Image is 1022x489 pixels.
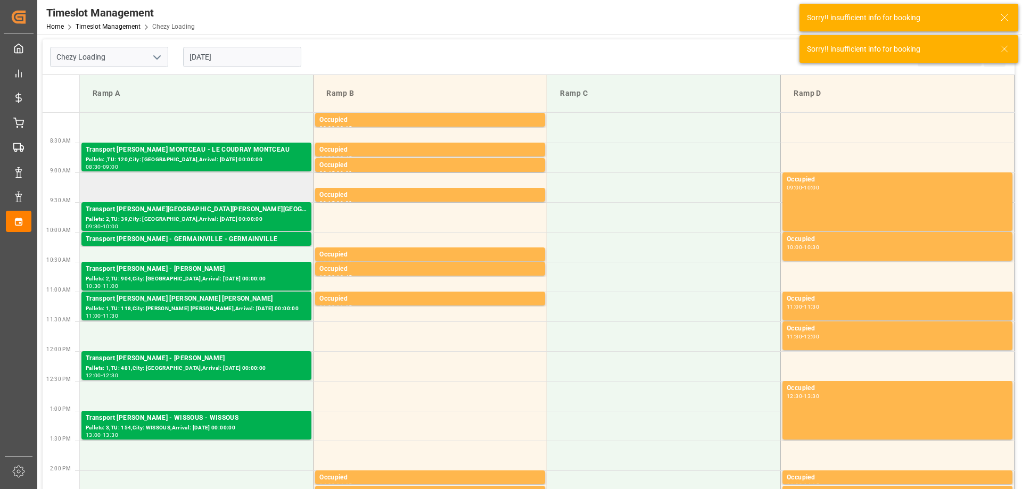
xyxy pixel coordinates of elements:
[46,5,195,21] div: Timeslot Management
[807,12,990,23] div: Sorry!! insufficient info for booking
[76,23,141,30] a: Timeslot Management
[50,168,71,173] span: 9:00 AM
[787,245,802,250] div: 10:00
[101,224,103,229] div: -
[86,294,307,304] div: Transport [PERSON_NAME] [PERSON_NAME] [PERSON_NAME]
[322,84,538,103] div: Ramp B
[787,185,802,190] div: 09:00
[804,245,819,250] div: 10:30
[787,334,802,339] div: 11:30
[86,245,307,254] div: Pallets: ,TU: 204,City: [GEOGRAPHIC_DATA],Arrival: [DATE] 00:00:00
[319,171,335,176] div: 08:45
[319,483,335,488] div: 14:00
[86,313,101,318] div: 11:00
[46,376,71,382] span: 12:30 PM
[319,264,541,275] div: Occupied
[802,245,804,250] div: -
[787,394,802,399] div: 12:30
[46,257,71,263] span: 10:30 AM
[335,201,336,205] div: -
[804,185,819,190] div: 10:00
[335,275,336,279] div: -
[86,215,307,224] div: Pallets: 2,TU: 39,City: [GEOGRAPHIC_DATA],Arrival: [DATE] 00:00:00
[319,250,541,260] div: Occupied
[336,171,352,176] div: 09:00
[556,84,772,103] div: Ramp C
[149,49,164,65] button: open menu
[103,224,118,229] div: 10:00
[335,483,336,488] div: -
[319,115,541,126] div: Occupied
[335,171,336,176] div: -
[802,304,804,309] div: -
[336,260,352,265] div: 10:30
[802,394,804,399] div: -
[804,483,819,488] div: 14:15
[336,304,352,309] div: 11:15
[50,138,71,144] span: 8:30 AM
[336,155,352,160] div: 08:45
[86,264,307,275] div: Transport [PERSON_NAME] - [PERSON_NAME]
[86,373,101,378] div: 12:00
[802,483,804,488] div: -
[103,373,118,378] div: 12:30
[101,284,103,288] div: -
[335,304,336,309] div: -
[319,126,335,130] div: 08:00
[86,234,307,245] div: Transport [PERSON_NAME] - GERMAINVILLE - GERMAINVILLE
[787,383,1008,394] div: Occupied
[336,483,352,488] div: 14:15
[787,234,1008,245] div: Occupied
[319,155,335,160] div: 08:30
[86,284,101,288] div: 10:30
[336,126,352,130] div: 08:15
[787,324,1008,334] div: Occupied
[319,304,335,309] div: 11:00
[319,260,335,265] div: 10:15
[86,145,307,155] div: Transport [PERSON_NAME] MONTCEAU - LE COUDRAY MONTCEAU
[46,287,71,293] span: 11:00 AM
[787,473,1008,483] div: Occupied
[336,275,352,279] div: 10:45
[46,346,71,352] span: 12:00 PM
[50,466,71,471] span: 2:00 PM
[88,84,304,103] div: Ramp A
[46,23,64,30] a: Home
[86,304,307,313] div: Pallets: 1,TU: 118,City: [PERSON_NAME] [PERSON_NAME],Arrival: [DATE] 00:00:00
[86,364,307,373] div: Pallets: 1,TU: 481,City: [GEOGRAPHIC_DATA],Arrival: [DATE] 00:00:00
[101,313,103,318] div: -
[789,84,1005,103] div: Ramp D
[319,190,541,201] div: Occupied
[50,436,71,442] span: 1:30 PM
[787,175,1008,185] div: Occupied
[804,394,819,399] div: 13:30
[103,313,118,318] div: 11:30
[50,406,71,412] span: 1:00 PM
[86,204,307,215] div: Transport [PERSON_NAME][GEOGRAPHIC_DATA][PERSON_NAME][GEOGRAPHIC_DATA][PERSON_NAME]
[103,433,118,437] div: 13:30
[86,275,307,284] div: Pallets: 2,TU: 904,City: [GEOGRAPHIC_DATA],Arrival: [DATE] 00:00:00
[183,47,301,67] input: DD-MM-YYYY
[50,47,168,67] input: Type to search/select
[804,334,819,339] div: 12:00
[86,164,101,169] div: 08:30
[50,197,71,203] span: 9:30 AM
[86,413,307,424] div: Transport [PERSON_NAME] - WISSOUS - WISSOUS
[319,294,541,304] div: Occupied
[787,294,1008,304] div: Occupied
[319,145,541,155] div: Occupied
[807,44,990,55] div: Sorry!! insufficient info for booking
[335,126,336,130] div: -
[787,304,802,309] div: 11:00
[319,201,335,205] div: 09:15
[86,155,307,164] div: Pallets: ,TU: 120,City: [GEOGRAPHIC_DATA],Arrival: [DATE] 00:00:00
[103,284,118,288] div: 11:00
[46,317,71,322] span: 11:30 AM
[86,433,101,437] div: 13:00
[335,155,336,160] div: -
[101,433,103,437] div: -
[86,224,101,229] div: 09:30
[101,164,103,169] div: -
[101,373,103,378] div: -
[335,260,336,265] div: -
